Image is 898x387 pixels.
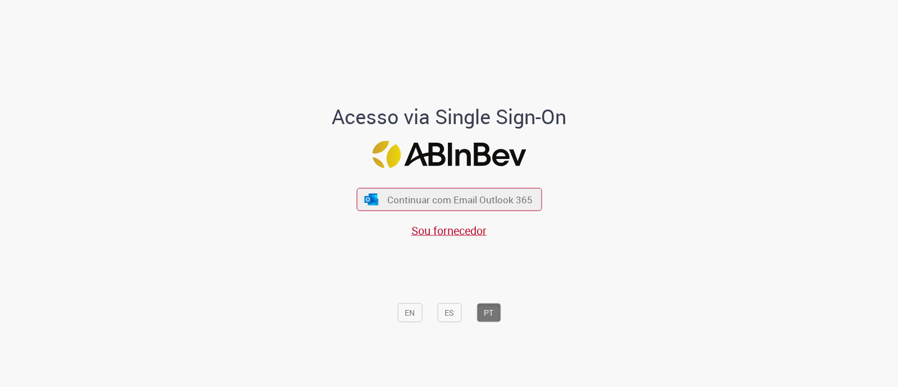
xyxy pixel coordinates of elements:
button: PT [477,303,501,322]
button: EN [397,303,422,322]
a: Sou fornecedor [411,223,487,238]
img: ícone Azure/Microsoft 360 [364,193,379,205]
img: Logo ABInBev [372,141,526,169]
button: ícone Azure/Microsoft 360 Continuar com Email Outlook 365 [356,188,542,211]
button: ES [437,303,461,322]
span: Continuar com Email Outlook 365 [387,193,533,206]
h1: Acesso via Single Sign-On [294,105,605,128]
